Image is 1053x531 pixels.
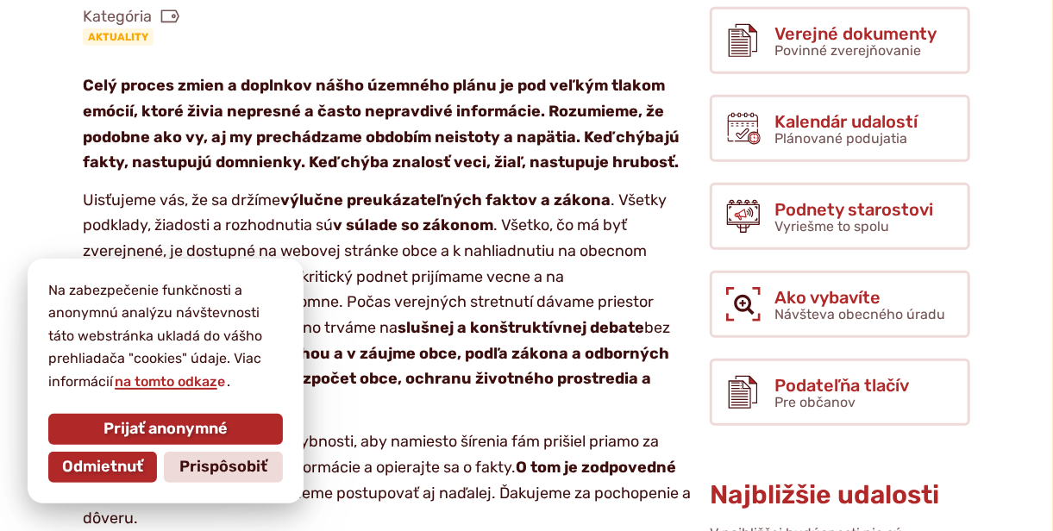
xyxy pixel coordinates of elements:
[710,95,970,162] a: Kalendár udalostí Plánované podujatia
[774,130,907,147] span: Plánované podujatia
[48,414,283,445] button: Prijať anonymné
[48,279,283,393] p: Na zabezpečenie funkčnosti a anonymnú analýzu návštevnosti táto webstránka ukladá do vášho prehli...
[774,288,945,307] span: Ako vybavíte
[774,112,918,131] span: Kalendár udalostí
[774,376,909,395] span: Podateľňa tlačív
[710,481,970,509] h3: Najbližšie udalosti
[83,76,680,172] strong: Celý proces zmien a doplnkov nášho územného plánu je pod veľkým tlakom emócií, ktoré živia nepres...
[83,188,695,418] p: Uisťujeme vás, že sa držíme . Všetky podklady, žiadosti a rozhodnutia sú . Všetko, čo má byť zver...
[710,271,970,338] a: Ako vybavíte Návšteva obecného úradu
[103,420,228,439] span: Prijať anonymné
[179,458,267,477] span: Prispôsobiť
[774,218,889,234] span: Vyriešme to spolu
[83,344,669,414] strong: Rozhodujeme s rozvahou a v záujme obce, podľa zákona a odborných stanovísk, so zreteľom na rozpoč...
[774,42,921,59] span: Povinné zverejňovanie
[83,7,179,27] span: Kategória
[48,452,157,483] button: Odmietnuť
[83,28,154,46] a: Aktuality
[113,373,227,390] a: na tomto odkaze
[710,359,970,426] a: Podateľňa tlačív Pre občanov
[710,7,970,74] a: Verejné dokumenty Povinné zverejňovanie
[710,183,970,250] a: Podnety starostovi Vyriešme to spolu
[280,191,611,209] strong: výlučne preukázateľných faktov a zákona
[774,24,937,43] span: Verejné dokumenty
[774,306,945,322] span: Návšteva obecného úradu
[774,200,933,219] span: Podnety starostovi
[62,458,143,477] span: Odmietnuť
[774,394,856,410] span: Pre občanov
[164,452,283,483] button: Prispôsobiť
[398,318,644,337] strong: slušnej a konštruktívnej debate
[333,216,493,234] strong: v súlade so zákonom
